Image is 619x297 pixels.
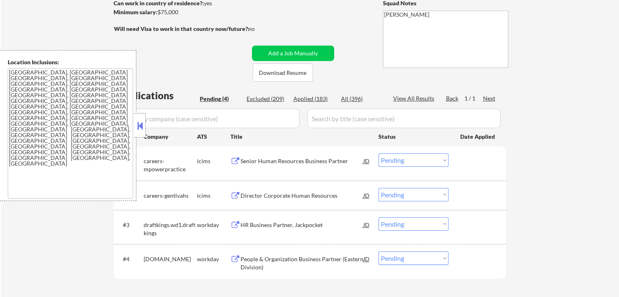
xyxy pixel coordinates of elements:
div: HR Business Partner, Jackpocket [241,221,363,229]
div: JD [363,251,371,266]
div: workday [197,221,230,229]
div: People & Organization Business Partner (Eastern Division) [241,255,363,271]
div: Title [230,133,371,141]
div: All (396) [341,95,382,103]
input: Search by title (case sensitive) [307,109,501,128]
div: icims [197,157,230,165]
div: JD [363,153,371,168]
div: careers-mpowerpractice [144,157,197,173]
div: JD [363,188,371,203]
div: no [248,25,271,33]
div: View All Results [393,94,437,103]
div: 1 / 1 [464,94,483,103]
div: careers-gentivahs [144,192,197,200]
div: icims [197,192,230,200]
div: Excluded (209) [247,95,287,103]
div: Date Applied [460,133,496,141]
div: #4 [123,255,137,263]
div: Location Inclusions: [8,58,133,66]
div: Company [144,133,197,141]
div: Status [378,129,448,144]
div: Pending (4) [200,95,241,103]
div: Applications [116,91,197,100]
div: Applied (183) [293,95,334,103]
div: #3 [123,221,137,229]
div: JD [363,217,371,232]
div: $75,000 [114,8,249,16]
div: [DOMAIN_NAME] [144,255,197,263]
button: Add a Job Manually [252,46,334,61]
div: Back [446,94,459,103]
input: Search by company (case sensitive) [116,109,300,128]
div: Next [483,94,496,103]
strong: Minimum salary: [114,9,157,15]
button: Download Resume [253,63,313,82]
div: ATS [197,133,230,141]
div: workday [197,255,230,263]
div: Director Corporate Human Resources [241,192,363,200]
div: Senior Human Resources Business Partner [241,157,363,165]
strong: Will need Visa to work in that country now/future?: [114,25,249,32]
div: draftkings.wd1.draftkings [144,221,197,237]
